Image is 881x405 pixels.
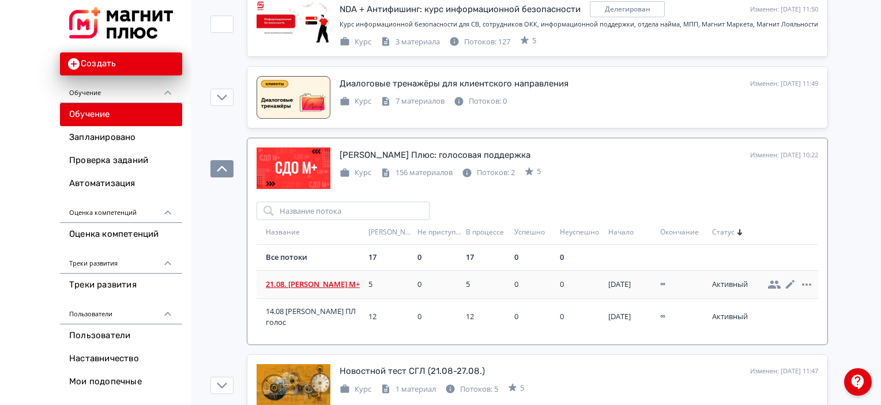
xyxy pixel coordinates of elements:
div: 156 материалов [381,167,453,179]
div: Изменен: [DATE] 10:22 [750,150,818,160]
div: Неуспешно [560,228,604,237]
div: 3 материала [381,36,440,48]
div: 12 [466,311,509,323]
span: Окончание [660,228,699,237]
div: В процессе [466,228,509,237]
a: 21.08. [PERSON_NAME] М+ [266,279,364,290]
div: Оценка компетенций [60,195,182,223]
div: Потоков: 127 [449,36,510,48]
div: Изменен: [DATE] 11:50 [750,5,818,14]
div: 0 [560,311,604,323]
div: ∞ [660,279,707,290]
div: shared [590,1,665,17]
div: 5 [368,279,413,290]
div: Диалоговые тренажёры для клиентского направления [340,77,568,90]
div: Курс [340,36,371,48]
div: Курс [340,167,371,179]
div: Изменен: [DATE] 11:49 [750,79,818,89]
div: 12 [368,311,413,323]
span: Название [266,228,300,237]
div: 0 [560,252,604,263]
div: Активный [712,279,753,290]
div: Изменен: [DATE] 11:47 [750,366,818,376]
div: 17 [466,252,509,263]
div: 0 [417,311,462,323]
div: Успешно [514,228,555,237]
div: Треки развития [60,246,182,274]
span: Начало [608,228,634,237]
div: Новостной тест СГЛ (21.08-27.08.) [340,365,485,378]
span: Статус [712,228,735,237]
img: https://files.teachbase.ru/system/slaveaccount/57082/logo/medium-a49f9104db0309a6d8b85e425808cc30... [69,7,173,39]
button: Создать [60,52,182,75]
a: Проверка заданий [60,149,182,172]
div: Курс информационной безопасности для СВ, сотрудников ОКК, информационной поддержки, отдела найма,... [340,20,818,29]
div: Активный [712,311,753,323]
a: 14.08 [PERSON_NAME] ПЛ голос [266,306,364,328]
span: 5 [520,383,524,394]
div: ∞ [660,311,707,323]
div: 0 [560,279,604,290]
div: Не приступали [417,228,462,237]
div: Потоков: 2 [462,167,515,179]
div: Курс [340,96,371,107]
a: Все потоки [266,252,307,262]
a: Обучение [60,103,182,126]
div: 0 [417,252,462,263]
a: Наставничество [60,347,182,370]
a: Автоматизация [60,172,182,195]
a: Запланировано [60,126,182,149]
div: 0 [417,279,462,290]
div: 5 [466,279,509,290]
div: 14 авг. 2025 [608,311,656,323]
div: 7 материалов [381,96,445,107]
a: Оценка компетенций [60,223,182,246]
div: СДО Магнит Плюс: голосовая поддержка [340,149,530,162]
div: 21 авг. 2025 [608,279,656,290]
div: 0 [514,279,555,290]
div: 0 [514,311,555,323]
div: 1 материал [381,384,436,395]
div: 17 [368,252,413,263]
a: Мои подопечные [60,370,182,393]
div: NDA + Антифишинг: курс информационной безопасности [340,3,581,16]
div: 0 [514,252,555,263]
div: [PERSON_NAME] [368,228,413,237]
div: Потоков: 0 [454,96,507,107]
span: 5 [537,166,541,177]
span: 5 [532,35,536,47]
div: Обучение [60,75,182,103]
a: Треки развития [60,274,182,297]
div: Курс [340,384,371,395]
div: Потоков: 5 [445,384,498,395]
a: Пользователи [60,324,182,347]
div: Пользователи [60,297,182,324]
